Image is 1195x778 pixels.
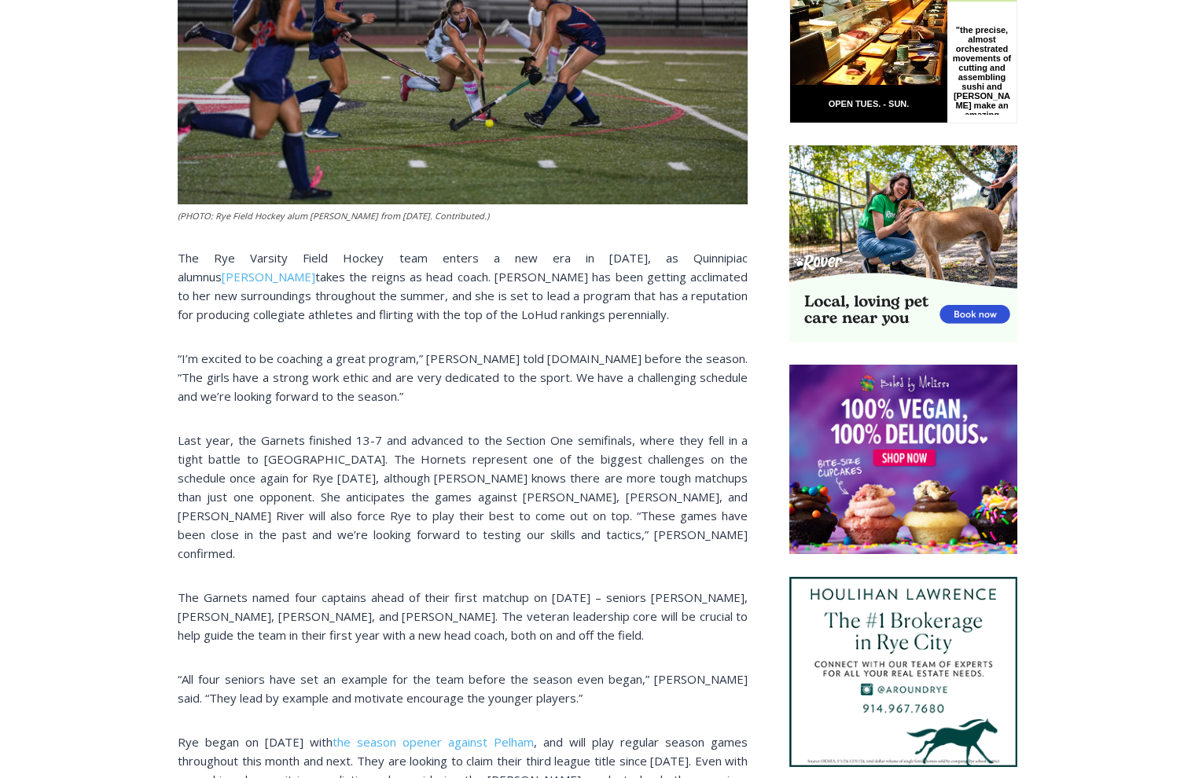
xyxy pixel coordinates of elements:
[789,577,1017,767] img: Houlihan Lawrence The #1 Brokerage in Rye City
[178,349,748,406] p: “I’m excited to be coaching a great program,” [PERSON_NAME] told [DOMAIN_NAME] before the season....
[178,670,748,707] p: “All four seniors have set an example for the team before the season even began,” [PERSON_NAME] s...
[378,152,762,196] a: Intern @ [DOMAIN_NAME]
[161,98,223,188] div: "the precise, almost orchestrated movements of cutting and assembling sushi and [PERSON_NAME] mak...
[178,431,748,563] p: Last year, the Garnets finished 13-7 and advanced to the Section One semifinals, where they fell ...
[411,156,729,192] span: Intern @ [DOMAIN_NAME]
[178,209,748,223] figcaption: (PHOTO: Rye Field Hockey alum [PERSON_NAME] from [DATE]. Contributed.)
[397,1,743,152] div: "[PERSON_NAME] and I covered the [DATE] Parade, which was a really eye opening experience as I ha...
[178,248,748,324] p: The Rye Varsity Field Hockey team enters a new era in [DATE], as Quinnipiac alumnus takes the rei...
[789,365,1017,555] img: Baked by Melissa
[178,588,748,644] p: The Garnets named four captains ahead of their first matchup on [DATE] – seniors [PERSON_NAME], [...
[222,269,315,284] a: [PERSON_NAME]
[333,734,534,750] a: the season opener against Pelham
[1,158,158,196] a: Open Tues. - Sun. [PHONE_NUMBER]
[5,162,154,222] span: Open Tues. - Sun. [PHONE_NUMBER]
